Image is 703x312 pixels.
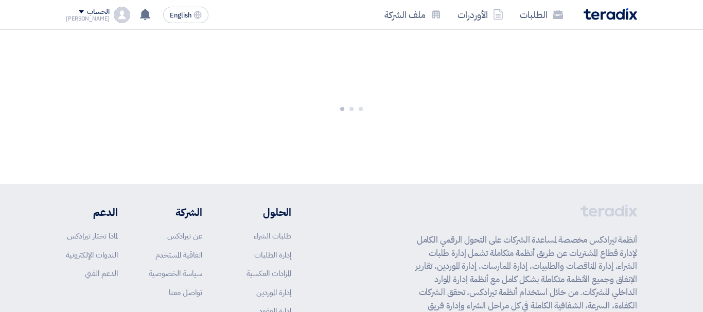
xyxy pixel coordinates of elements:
a: اتفاقية المستخدم [155,249,202,261]
span: English [170,12,191,19]
li: الشركة [149,205,202,220]
button: English [163,7,208,23]
li: الدعم [66,205,118,220]
div: الحساب [87,8,109,16]
a: الأوردرات [449,3,512,27]
a: الطلبات [512,3,571,27]
img: profile_test.png [114,7,130,23]
a: إدارة الطلبات [254,249,291,261]
div: [PERSON_NAME] [66,16,110,22]
li: الحلول [233,205,291,220]
a: سياسة الخصوصية [149,268,202,279]
a: الندوات الإلكترونية [66,249,118,261]
a: المزادات العكسية [247,268,291,279]
img: Teradix logo [584,8,637,20]
a: لماذا تختار تيرادكس [67,230,118,242]
a: عن تيرادكس [167,230,202,242]
a: تواصل معنا [169,287,202,298]
a: طلبات الشراء [254,230,291,242]
a: ملف الشركة [376,3,449,27]
a: إدارة الموردين [256,287,291,298]
a: الدعم الفني [85,268,118,279]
